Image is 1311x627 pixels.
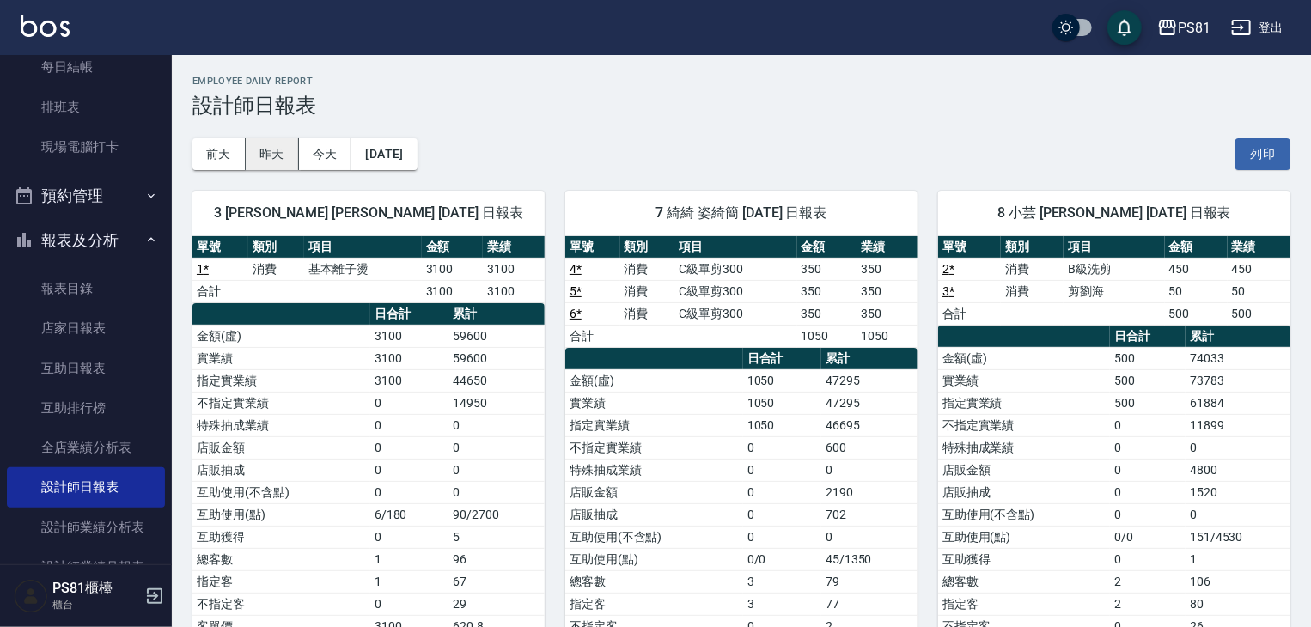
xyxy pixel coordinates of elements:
span: 7 綺綺 姿綺簡 [DATE] 日報表 [586,204,897,222]
td: 0 [743,526,821,548]
td: 79 [821,570,918,593]
td: 總客數 [192,548,370,570]
td: 消費 [620,258,675,280]
td: C級單剪300 [674,302,796,325]
td: 合計 [565,325,620,347]
td: 29 [448,593,545,615]
td: 44650 [448,369,545,392]
th: 類別 [620,236,675,259]
th: 項目 [1064,236,1164,259]
th: 項目 [304,236,422,259]
td: 消費 [620,302,675,325]
td: 14950 [448,392,545,414]
td: 46695 [821,414,918,436]
th: 金額 [422,236,484,259]
td: 500 [1110,369,1186,392]
td: 90/2700 [448,503,545,526]
th: 金額 [797,236,857,259]
td: 500 [1165,302,1228,325]
td: C級單剪300 [674,280,796,302]
button: save [1107,10,1142,45]
th: 類別 [248,236,304,259]
td: 106 [1186,570,1290,593]
th: 金額 [1165,236,1228,259]
td: 500 [1110,392,1186,414]
td: 1 [370,548,448,570]
td: 500 [1110,347,1186,369]
a: 互助日報表 [7,349,165,388]
button: 昨天 [246,138,299,170]
table: a dense table [192,236,545,303]
img: Logo [21,15,70,37]
button: 今天 [299,138,352,170]
td: 0 [1110,459,1186,481]
td: 3100 [483,258,545,280]
td: 指定客 [192,570,370,593]
td: 互助獲得 [192,526,370,548]
td: 3100 [483,280,545,302]
th: 單號 [565,236,620,259]
td: 實業績 [565,392,743,414]
td: 0 [448,436,545,459]
td: 金額(虛) [192,325,370,347]
td: 店販抽成 [192,459,370,481]
td: 店販抽成 [565,503,743,526]
td: 消費 [1001,280,1064,302]
td: 0 [370,392,448,414]
td: 0 [821,459,918,481]
td: 互助使用(點) [565,548,743,570]
td: 0 [370,593,448,615]
table: a dense table [938,236,1290,326]
a: 設計師日報表 [7,467,165,507]
td: 互助使用(點) [192,503,370,526]
td: 0 [1110,548,1186,570]
td: 1050 [743,414,821,436]
td: 47295 [821,392,918,414]
td: 0 [1110,414,1186,436]
td: 0 [1186,436,1290,459]
td: 不指定實業績 [192,392,370,414]
td: 實業績 [938,369,1110,392]
td: 消費 [248,258,304,280]
h5: PS81櫃檯 [52,580,140,597]
td: 600 [821,436,918,459]
td: 0 [743,436,821,459]
td: 店販金額 [938,459,1110,481]
td: 80 [1186,593,1290,615]
td: 2 [1110,570,1186,593]
td: 45/1350 [821,548,918,570]
td: 47295 [821,369,918,392]
a: 設計師業績月報表 [7,547,165,587]
td: 3100 [370,325,448,347]
td: 0 [448,459,545,481]
td: 67 [448,570,545,593]
td: 1050 [743,369,821,392]
span: 8 小芸 [PERSON_NAME] [DATE] 日報表 [959,204,1270,222]
td: 合計 [938,302,1001,325]
td: 特殊抽成業績 [565,459,743,481]
td: 50 [1228,280,1290,302]
a: 全店業績分析表 [7,428,165,467]
td: 指定實業績 [192,369,370,392]
td: 特殊抽成業績 [938,436,1110,459]
td: 店販金額 [192,436,370,459]
td: C級單剪300 [674,258,796,280]
td: 6/180 [370,503,448,526]
td: 3 [743,593,821,615]
td: 3100 [422,258,484,280]
td: 96 [448,548,545,570]
td: 4800 [1186,459,1290,481]
a: 報表目錄 [7,269,165,308]
td: 5 [448,526,545,548]
td: 消費 [1001,258,1064,280]
td: 350 [797,302,857,325]
span: 3 [PERSON_NAME] [PERSON_NAME] [DATE] 日報表 [213,204,524,222]
td: 指定客 [565,593,743,615]
td: 0 [370,459,448,481]
td: 0 [1110,481,1186,503]
td: 0 [370,436,448,459]
td: B級洗剪 [1064,258,1164,280]
a: 現場電腦打卡 [7,127,165,167]
td: 350 [797,280,857,302]
p: 櫃台 [52,597,140,612]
